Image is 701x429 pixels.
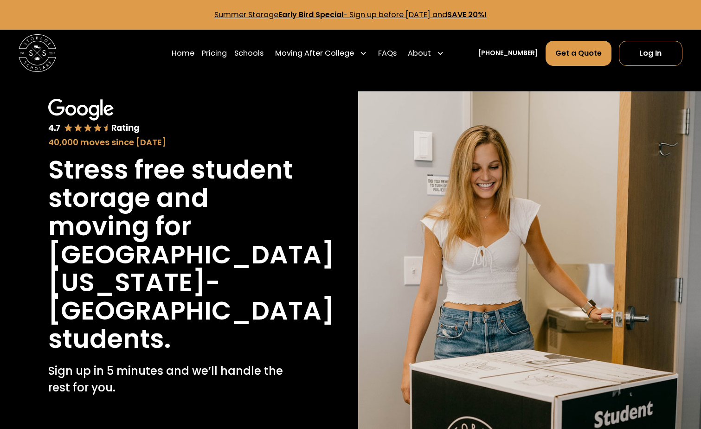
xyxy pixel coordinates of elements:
[202,40,227,66] a: Pricing
[48,363,295,396] p: Sign up in 5 minutes and we’ll handle the rest for you.
[447,9,487,20] strong: SAVE 20%!
[48,136,295,148] div: 40,000 moves since [DATE]
[48,99,140,134] img: Google 4.7 star rating
[378,40,397,66] a: FAQs
[19,34,56,71] a: home
[234,40,264,66] a: Schools
[172,40,194,66] a: Home
[214,9,487,20] a: Summer StorageEarly Bird Special- Sign up before [DATE] andSAVE 20%!
[19,34,56,71] img: Storage Scholars main logo
[478,48,538,58] a: [PHONE_NUMBER]
[278,9,343,20] strong: Early Bird Special
[619,41,682,66] a: Log In
[48,325,171,353] h1: students.
[408,48,431,59] div: About
[404,40,448,66] div: About
[48,241,334,326] h1: [GEOGRAPHIC_DATA][US_STATE]-[GEOGRAPHIC_DATA]
[48,156,295,241] h1: Stress free student storage and moving for
[275,48,354,59] div: Moving After College
[546,41,611,66] a: Get a Quote
[271,40,370,66] div: Moving After College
